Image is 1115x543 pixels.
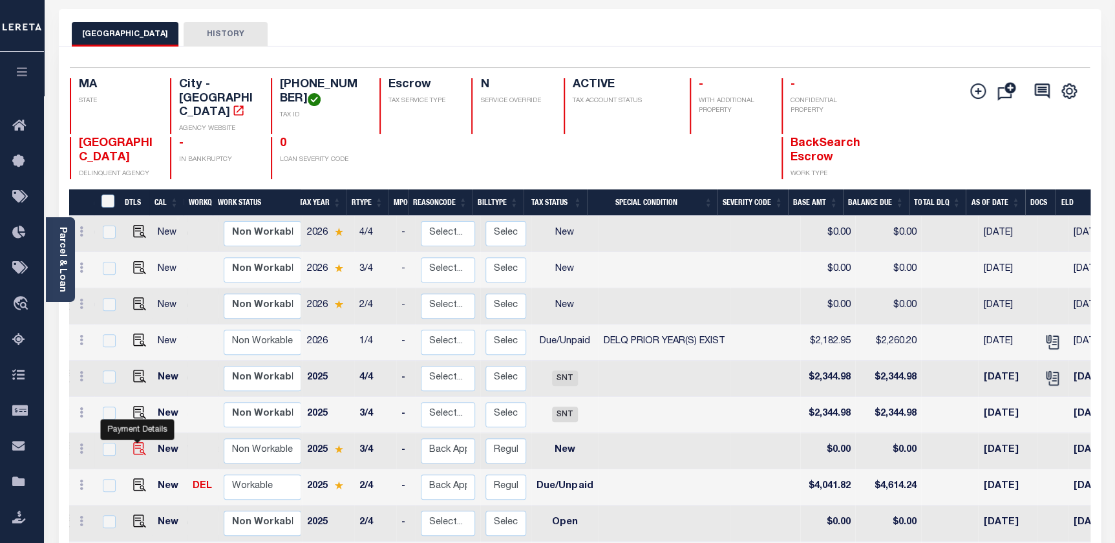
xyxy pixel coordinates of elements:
[346,189,388,216] th: RType: activate to sort column ascending
[800,252,855,288] td: $0.00
[396,361,416,397] td: -
[524,189,587,216] th: Tax Status: activate to sort column ascending
[552,370,578,386] span: SNT
[800,506,855,542] td: $0.00
[480,78,547,92] h4: N
[120,189,149,216] th: DTLS
[153,506,188,542] td: New
[133,442,146,455] img: view%20details.png
[179,155,255,165] p: IN BANKRUPTCY
[717,189,788,216] th: Severity Code: activate to sort column ascending
[855,252,921,288] td: $0.00
[800,361,855,397] td: $2,344.98
[791,169,867,179] p: WORK TYPE
[1068,252,1113,288] td: [DATE]
[791,79,795,90] span: -
[334,445,343,453] img: Star.svg
[388,78,456,92] h4: Escrow
[179,138,184,149] span: -
[573,78,674,92] h4: ACTIVE
[302,506,354,542] td: 2025
[855,469,921,506] td: $4,614.24
[855,397,921,433] td: $2,344.98
[133,334,146,346] img: view%20details.png
[153,397,188,433] td: New
[791,96,867,116] p: CONFIDENTIAL PROPERTY
[531,506,598,542] td: Open
[480,96,547,106] p: SERVICE OVERRIDE
[213,189,301,216] th: Work Status
[396,397,416,433] td: -
[396,252,416,288] td: -
[12,296,33,313] i: travel_explore
[302,469,354,506] td: 2025
[354,469,396,506] td: 2/4
[334,300,343,308] img: Star.svg
[334,481,343,489] img: Star.svg
[133,370,146,383] img: view%20details.png
[788,189,843,216] th: Base Amt: activate to sort column ascending
[978,506,1037,542] td: [DATE]
[978,361,1037,397] td: [DATE]
[79,169,155,179] p: DELINQUENT AGENCY
[94,189,120,216] th: &nbsp;
[58,227,67,292] a: Parcel & Loan
[531,252,598,288] td: New
[800,216,855,252] td: $0.00
[552,407,578,422] span: SNT
[978,325,1037,361] td: [DATE]
[699,96,766,116] p: WITH ADDITIONAL PROPERTY
[855,288,921,325] td: $0.00
[1068,288,1113,325] td: [DATE]
[354,361,396,397] td: 4/4
[193,482,212,491] a: DEL
[396,506,416,542] td: -
[133,406,146,419] img: view%20details.png
[149,189,184,216] th: CAL: activate to sort column ascending
[396,325,416,361] td: -
[800,433,855,469] td: $0.00
[396,433,416,469] td: -
[909,189,966,216] th: Total DLQ: activate to sort column ascending
[1068,216,1113,252] td: [DATE]
[302,433,354,469] td: 2025
[978,397,1037,433] td: [DATE]
[978,469,1037,506] td: [DATE]
[396,469,416,506] td: -
[153,288,188,325] td: New
[855,325,921,361] td: $2,260.20
[100,420,174,440] div: Payment Details
[1068,506,1113,542] td: [DATE]
[280,111,365,120] p: TAX ID
[573,96,674,106] p: TAX ACCOUNT STATUS
[699,79,703,90] span: -
[531,325,598,361] td: Due/Unpaid
[184,22,268,47] button: HISTORY
[133,225,146,238] img: view%20details.png
[354,506,396,542] td: 2/4
[791,138,860,164] span: BackSearch Escrow
[334,264,343,272] img: Star.svg
[1025,189,1056,216] th: Docs
[280,138,286,149] span: 0
[531,216,598,252] td: New
[800,469,855,506] td: $4,041.82
[179,124,255,134] p: AGENCY WEBSITE
[334,228,343,236] img: Star.svg
[800,397,855,433] td: $2,344.98
[855,433,921,469] td: $0.00
[79,138,153,164] span: [GEOGRAPHIC_DATA]
[855,216,921,252] td: $0.00
[855,506,921,542] td: $0.00
[153,252,188,288] td: New
[1068,433,1113,469] td: [DATE]
[354,288,396,325] td: 2/4
[978,288,1037,325] td: [DATE]
[153,216,188,252] td: New
[184,189,213,216] th: WorkQ
[388,96,456,106] p: TAX SERVICE TYPE
[843,189,909,216] th: Balance Due: activate to sort column ascending
[280,155,365,165] p: LOAN SEVERITY CODE
[280,78,365,106] h4: [PHONE_NUMBER]
[1068,469,1113,506] td: [DATE]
